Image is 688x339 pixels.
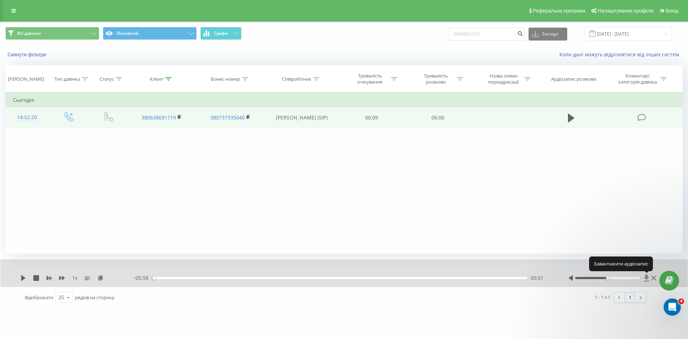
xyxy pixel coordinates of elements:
div: Статус [100,76,114,82]
a: 380638691719 [142,114,176,121]
span: 1 x [72,274,77,282]
span: Всі дзвінки [17,30,41,36]
div: Завантажити аудіозапис [589,256,653,271]
button: Скинути фільтри [5,51,50,58]
div: [PERSON_NAME] [8,76,44,82]
td: [PERSON_NAME] (SIP) [264,107,339,128]
td: 06:00 [405,107,470,128]
span: Графік [214,31,228,36]
button: Основний [103,27,197,40]
button: Експорт [529,28,567,41]
span: Налаштування профілю [598,8,654,14]
a: 380737335040 [210,114,245,121]
a: Коли дані можуть відрізнятися вiд інших систем [559,51,683,58]
span: - 05:58 [134,274,152,282]
div: Назва схеми переадресації [484,73,522,85]
div: 25 [58,294,64,301]
input: Пошук за номером [449,28,525,41]
div: Клієнт [150,76,163,82]
div: Тривалість розмови [417,73,455,85]
div: Коментар/категорія дзвінка [617,73,659,85]
a: 1 [625,292,635,302]
td: 00:09 [339,107,405,128]
div: Аудіозапис розмови [551,76,596,82]
button: Графік [200,27,242,40]
span: 00:01 [531,274,544,282]
div: 1 - 1 з 1 [595,293,610,301]
div: Accessibility label [152,277,155,279]
iframe: Intercom live chat [664,298,681,316]
div: Accessibility label [606,277,609,279]
td: Сьогодні [6,93,683,107]
span: 4 [678,298,684,304]
button: Всі дзвінки [5,27,99,40]
span: рядків на сторінці [75,294,114,301]
span: Відображати [25,294,53,301]
span: Реферальна програма [533,8,586,14]
div: Співробітник [282,76,311,82]
div: Тривалість очікування [351,73,389,85]
div: Бізнес номер [211,76,240,82]
span: Вихід [666,8,678,14]
div: Тип дзвінка [54,76,80,82]
div: 14:52:20 [13,110,41,124]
